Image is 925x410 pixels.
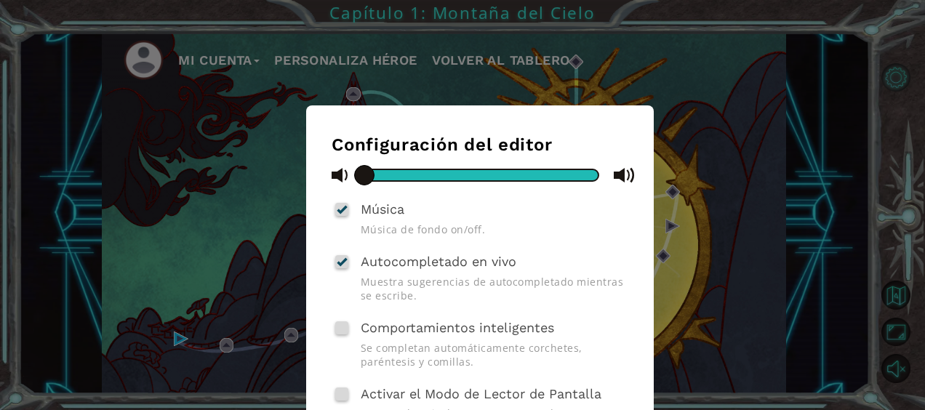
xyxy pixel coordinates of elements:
[361,222,628,236] span: Música de fondo on/off.
[361,254,516,269] span: Autocompletado en vivo
[361,275,628,302] span: Muestra sugerencias de autocompletado mientras se escribe.
[361,341,628,369] span: Se completan automáticamente corchetes, paréntesis y comillas.
[361,320,554,335] span: Comportamientos inteligentes
[332,134,628,155] h3: Configuración del editor
[361,386,601,401] span: Activar el Modo de Lector de Pantalla
[361,201,404,217] span: Música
